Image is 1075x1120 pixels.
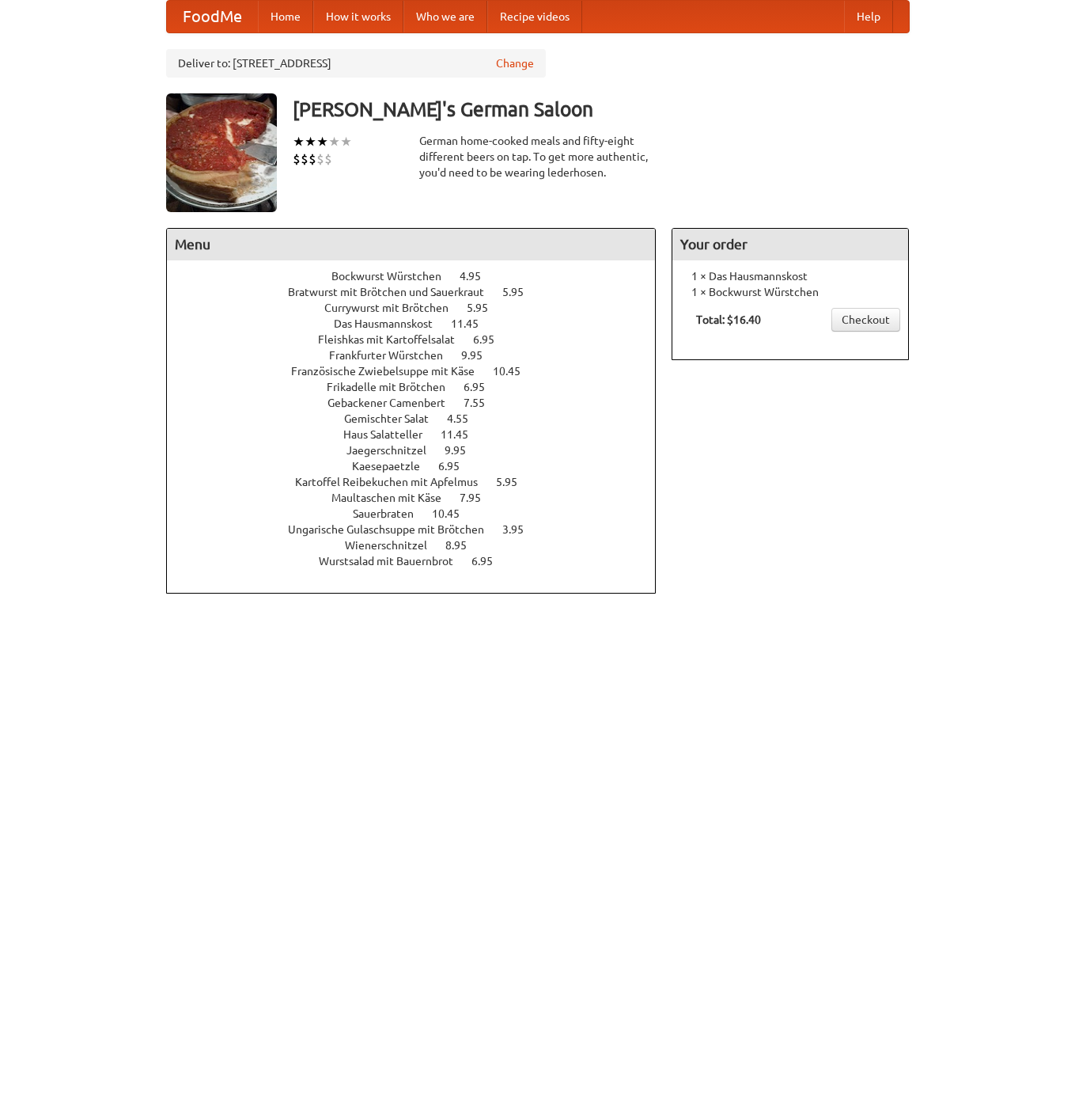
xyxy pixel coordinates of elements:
a: FoodMe [167,1,258,32]
span: 5.95 [496,476,533,488]
span: Französische Zwiebelsuppe mit Käse [291,365,490,378]
a: Gemischter Salat 4.55 [344,412,498,425]
li: ★ [328,133,340,150]
span: Kaesepaetzle [352,460,436,473]
span: Kartoffel Reibekuchen mit Apfelmus [295,476,494,488]
a: Recipe videos [487,1,582,32]
span: Das Hausmannskost [334,317,449,330]
a: Change [496,55,534,71]
li: ★ [293,133,305,150]
li: 1 × Bockwurst Würstchen [680,284,900,300]
a: Kaesepaetzle 6.95 [352,460,489,473]
span: Frikadelle mit Brötchen [327,381,461,393]
span: Haus Salatteller [343,428,438,441]
a: Kartoffel Reibekuchen mit Apfelmus 5.95 [295,476,547,488]
span: 6.95 [464,381,501,393]
span: Gebackener Camenbert [327,397,461,409]
span: 9.95 [445,444,482,457]
li: $ [308,150,316,168]
h4: Your order [672,229,908,260]
span: Gemischter Salat [344,412,445,425]
li: $ [301,150,308,168]
li: ★ [316,133,328,150]
div: German home-cooked meals and fifty-eight different beers on tap. To get more authentic, you'd nee... [419,133,657,180]
span: 6.95 [471,555,509,568]
span: 4.95 [460,270,497,283]
a: Wurstsalad mit Bauernbrot 6.95 [319,555,522,568]
a: Help [844,1,893,32]
a: Wienerschnitzel 8.95 [345,539,496,552]
div: Deliver to: [STREET_ADDRESS] [166,49,546,78]
a: Haus Salatteller 11.45 [343,428,498,441]
b: Total: $16.40 [696,313,761,326]
span: Maultaschen mit Käse [331,492,457,504]
span: Fleishkas mit Kartoffelsalat [318,333,471,346]
a: Home [258,1,313,32]
span: 7.95 [460,492,497,504]
a: Maultaschen mit Käse 7.95 [331,492,510,504]
span: 7.55 [464,397,501,409]
span: 6.95 [438,460,475,473]
span: 11.45 [441,428,484,441]
span: 5.95 [467,302,504,314]
a: Fleishkas mit Kartoffelsalat 6.95 [318,333,524,346]
span: 6.95 [473,333,510,346]
span: Sauerbraten [353,507,430,520]
a: How it works [313,1,403,32]
a: Das Hausmannskost 11.45 [334,317,508,330]
a: Gebackener Camenbert 7.55 [327,397,514,409]
a: Frankfurter Würstchen 9.95 [329,349,512,362]
h4: Menu [167,229,656,260]
a: Who we are [403,1,487,32]
span: Wienerschnitzel [345,539,443,552]
a: Frikadelle mit Brötchen 6.95 [327,381,514,393]
li: $ [324,150,332,168]
span: 5.95 [502,286,539,298]
span: Frankfurter Würstchen [329,349,459,362]
span: Currywurst mit Brötchen [324,302,464,314]
span: 10.45 [432,507,475,520]
a: Bratwurst mit Brötchen und Sauerkraut 5.95 [288,286,553,298]
li: ★ [305,133,316,150]
span: Jaegerschnitzel [346,444,442,457]
a: Currywurst mit Brötchen 5.95 [324,302,517,314]
a: Checkout [831,308,900,332]
a: Französische Zwiebelsuppe mit Käse 10.45 [291,365,550,378]
span: Ungarische Gulaschsuppe mit Brötchen [288,523,500,536]
a: Bockwurst Würstchen 4.95 [331,270,510,283]
li: 1 × Das Hausmannskost [680,268,900,284]
span: Wurstsalad mit Bauernbrot [319,555,469,568]
li: $ [316,150,324,168]
span: 10.45 [493,365,536,378]
h3: [PERSON_NAME]'s German Saloon [293,93,910,125]
span: 11.45 [451,317,494,330]
span: 3.95 [502,523,539,536]
a: Ungarische Gulaschsuppe mit Brötchen 3.95 [288,523,553,536]
span: Bockwurst Würstchen [331,270,457,283]
li: $ [293,150,301,168]
span: 9.95 [461,349,498,362]
span: 4.55 [447,412,484,425]
img: angular.jpg [166,93,277,212]
span: Bratwurst mit Brötchen und Sauerkraut [288,286,500,298]
li: ★ [340,133,352,150]
a: Sauerbraten 10.45 [353,507,489,520]
a: Jaegerschnitzel 9.95 [346,444,495,457]
span: 8.95 [445,539,483,552]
